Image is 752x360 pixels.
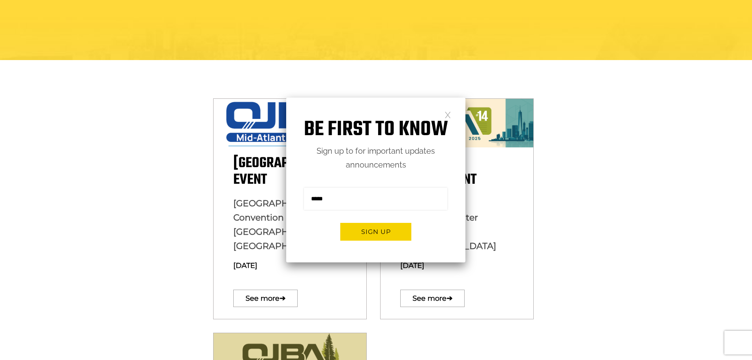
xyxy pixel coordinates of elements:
[286,117,465,142] h1: Be first to know
[233,261,257,270] span: [DATE]
[340,223,411,241] button: Sign up
[446,286,452,311] span: ➔
[279,286,285,311] span: ➔
[286,144,465,172] p: Sign up to for important updates announcements
[400,261,424,270] span: [DATE]
[233,152,349,191] span: [GEOGRAPHIC_DATA] Event
[233,198,331,251] span: [GEOGRAPHIC_DATA] Convention Center [GEOGRAPHIC_DATA], [GEOGRAPHIC_DATA]
[233,290,298,307] a: See more➔
[444,111,451,118] a: Close
[400,290,465,307] a: See more➔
